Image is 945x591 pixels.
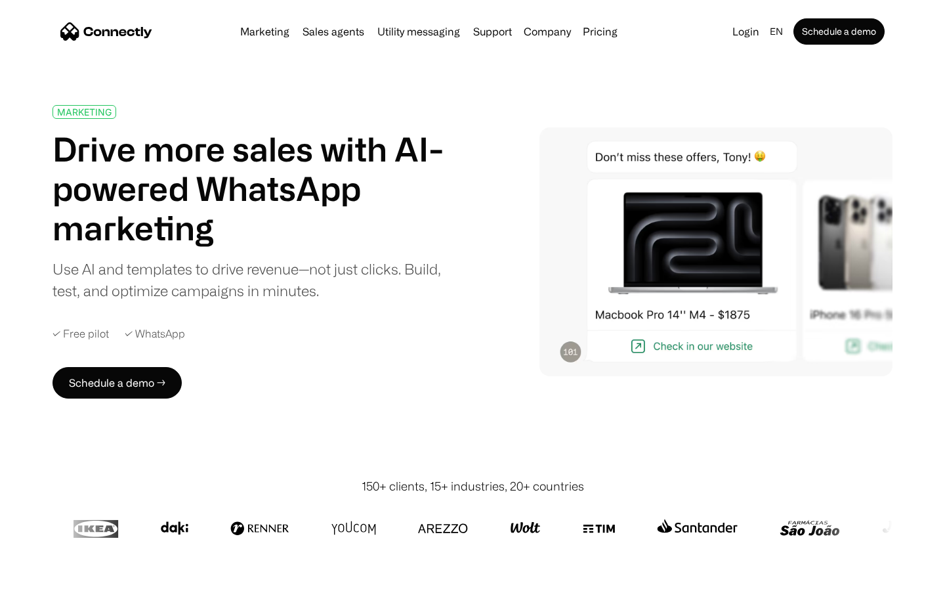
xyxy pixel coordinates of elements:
[297,26,369,37] a: Sales agents
[577,26,623,37] a: Pricing
[468,26,517,37] a: Support
[235,26,295,37] a: Marketing
[372,26,465,37] a: Utility messaging
[57,107,112,117] div: MARKETING
[13,567,79,586] aside: Language selected: English
[793,18,885,45] a: Schedule a demo
[125,328,185,340] div: ✓ WhatsApp
[362,477,584,495] div: 150+ clients, 15+ industries, 20+ countries
[52,328,109,340] div: ✓ Free pilot
[727,22,765,41] a: Login
[52,367,182,399] a: Schedule a demo →
[26,568,79,586] ul: Language list
[770,22,783,41] div: en
[524,22,571,41] div: Company
[52,258,458,301] div: Use AI and templates to drive revenue—not just clicks. Build, test, and optimize campaigns in min...
[52,129,458,248] h1: Drive more sales with AI-powered WhatsApp marketing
